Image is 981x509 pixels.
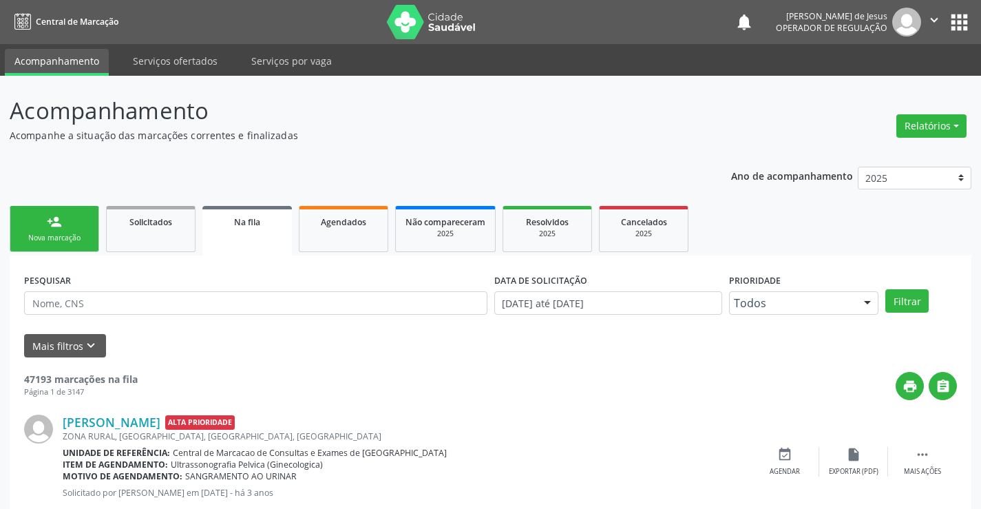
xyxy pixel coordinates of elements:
button: notifications [735,12,754,32]
span: Agendados [321,216,366,228]
label: Prioridade [729,270,781,291]
p: Solicitado por [PERSON_NAME] em [DATE] - há 3 anos [63,487,750,499]
i: keyboard_arrow_down [83,338,98,353]
button: Mais filtroskeyboard_arrow_down [24,334,106,358]
div: Mais ações [904,467,941,477]
div: person_add [47,214,62,229]
b: Item de agendamento: [63,459,168,470]
i:  [927,12,942,28]
a: Serviços ofertados [123,49,227,73]
button:  [921,8,947,37]
i: event_available [777,447,792,462]
button: print [896,372,924,400]
div: Página 1 de 3147 [24,386,138,398]
img: img [892,8,921,37]
a: Central de Marcação [10,10,118,33]
p: Acompanhe a situação das marcações correntes e finalizadas [10,128,683,143]
a: Acompanhamento [5,49,109,76]
i:  [936,379,951,394]
button: Relatórios [896,114,967,138]
div: 2025 [513,229,582,239]
span: Operador de regulação [776,22,887,34]
strong: 47193 marcações na fila [24,373,138,386]
span: Cancelados [621,216,667,228]
span: Solicitados [129,216,172,228]
span: Na fila [234,216,260,228]
a: [PERSON_NAME] [63,415,160,430]
div: Exportar (PDF) [829,467,878,477]
i: print [903,379,918,394]
i: insert_drive_file [846,447,861,462]
i:  [915,447,930,462]
span: Todos [734,296,851,310]
b: Unidade de referência: [63,447,170,459]
label: DATA DE SOLICITAÇÃO [494,270,587,291]
button: Filtrar [885,289,929,313]
span: Ultrassonografia Pelvica (Ginecologica) [171,459,323,470]
button: apps [947,10,971,34]
p: Acompanhamento [10,94,683,128]
input: Nome, CNS [24,291,487,315]
input: Selecione um intervalo [494,291,722,315]
span: Alta Prioridade [165,415,235,430]
b: Motivo de agendamento: [63,470,182,482]
div: 2025 [405,229,485,239]
img: img [24,415,53,444]
span: SANGRAMENTO AO URINAR [185,470,297,482]
label: PESQUISAR [24,270,71,291]
span: Resolvidos [526,216,569,228]
div: 2025 [609,229,678,239]
div: Agendar [770,467,800,477]
a: Serviços por vaga [242,49,341,73]
button:  [929,372,957,400]
span: Não compareceram [405,216,485,228]
div: [PERSON_NAME] de Jesus [776,10,887,22]
div: Nova marcação [20,233,89,243]
p: Ano de acompanhamento [731,167,853,184]
span: Central de Marcacao de Consultas e Exames de [GEOGRAPHIC_DATA] [173,447,447,459]
span: Central de Marcação [36,16,118,28]
div: ZONA RURAL, [GEOGRAPHIC_DATA], [GEOGRAPHIC_DATA], [GEOGRAPHIC_DATA] [63,430,750,442]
